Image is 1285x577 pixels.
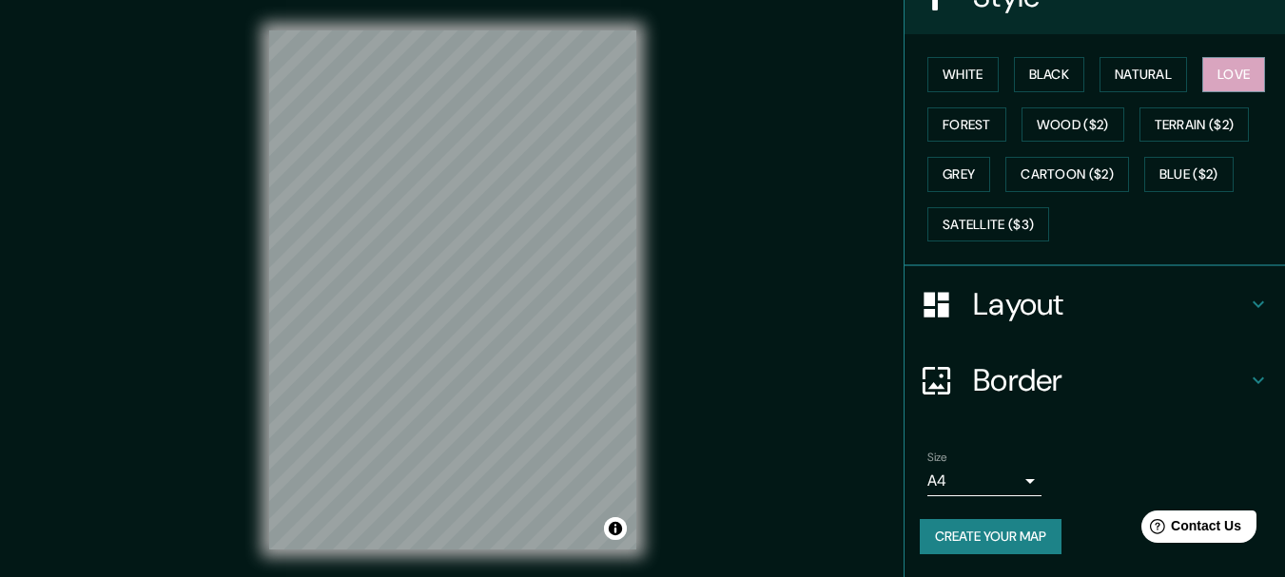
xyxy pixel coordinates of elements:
button: Love [1202,57,1265,92]
button: Blue ($2) [1144,157,1234,192]
button: Wood ($2) [1022,107,1124,143]
canvas: Map [269,30,636,549]
button: Natural [1100,57,1187,92]
button: Toggle attribution [604,517,627,540]
h4: Border [973,361,1247,399]
label: Size [927,450,947,466]
div: A4 [927,466,1042,496]
div: Layout [905,266,1285,342]
button: Terrain ($2) [1139,107,1250,143]
button: Forest [927,107,1006,143]
button: Black [1014,57,1085,92]
button: Cartoon ($2) [1005,157,1129,192]
button: Create your map [920,519,1061,554]
h4: Layout [973,285,1247,323]
iframe: Help widget launcher [1116,503,1264,556]
div: Border [905,342,1285,418]
button: Grey [927,157,990,192]
button: White [927,57,999,92]
button: Satellite ($3) [927,207,1049,242]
